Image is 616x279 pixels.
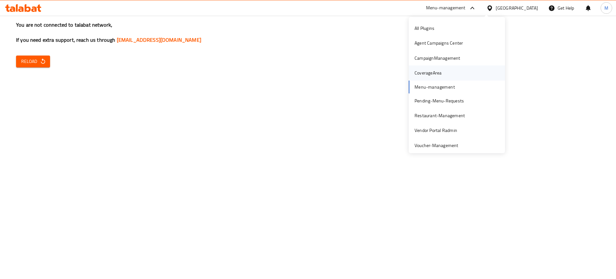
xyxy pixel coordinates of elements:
div: Vendor Portal Radmin [415,127,457,134]
div: CoverageArea [415,69,441,76]
div: All Plugins [415,25,434,32]
button: Reload [16,56,50,67]
div: [GEOGRAPHIC_DATA] [496,4,538,12]
div: Voucher-Management [415,142,458,149]
span: Reload [21,57,45,65]
h3: You are not connected to talabat network, If you need extra support, reach us through [16,21,600,44]
div: Restaurant-Management [415,112,465,119]
a: [EMAIL_ADDRESS][DOMAIN_NAME] [117,35,201,45]
div: Pending-Menu-Requests [415,97,464,104]
div: Agent Campaigns Center [415,39,463,47]
span: M [604,4,608,12]
div: Menu-management [426,4,466,12]
div: CampaignManagement [415,55,460,62]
